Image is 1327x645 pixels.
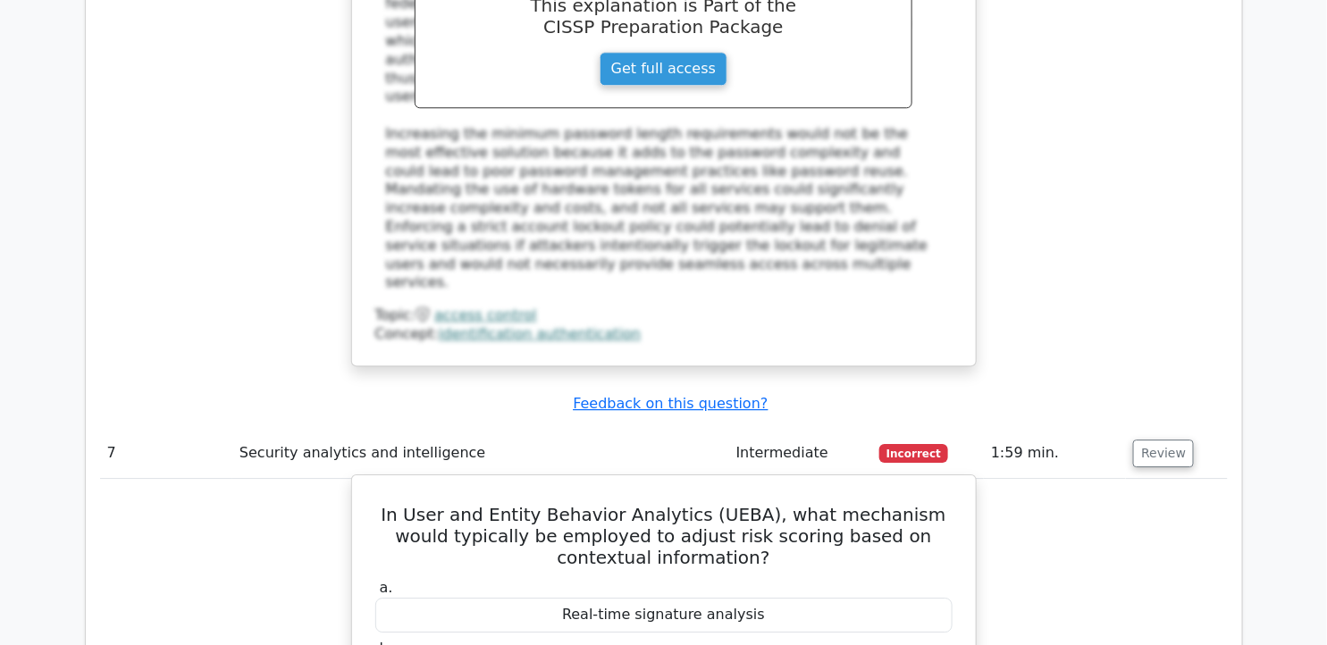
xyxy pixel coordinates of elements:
[439,325,641,342] a: identification authentication
[984,428,1126,479] td: 1:59 min.
[434,306,536,323] a: access control
[374,504,954,568] h5: In User and Entity Behavior Analytics (UEBA), what mechanism would typically be employed to adjus...
[573,395,768,412] a: Feedback on this question?
[100,428,232,479] td: 7
[600,52,727,86] a: Get full access
[879,444,948,462] span: Incorrect
[380,579,393,596] span: a.
[375,306,953,325] div: Topic:
[729,428,873,479] td: Intermediate
[375,325,953,344] div: Concept:
[232,428,729,479] td: Security analytics and intelligence
[1133,440,1194,467] button: Review
[375,598,953,632] div: Real-time signature analysis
